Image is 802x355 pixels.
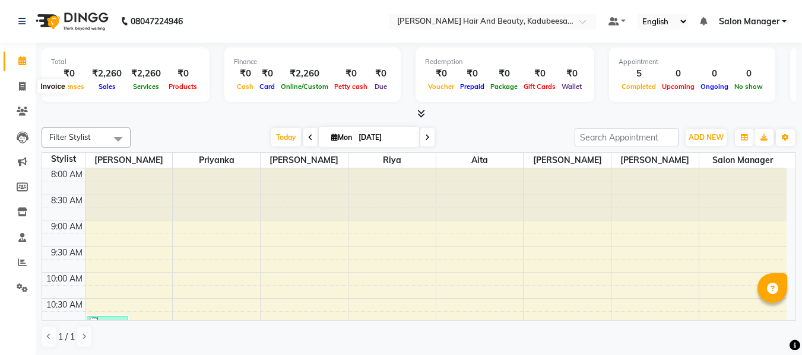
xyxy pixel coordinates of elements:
[49,168,85,181] div: 8:00 AM
[521,67,559,81] div: ₹0
[51,57,200,67] div: Total
[49,220,85,233] div: 9:00 AM
[524,153,611,168] span: [PERSON_NAME]
[575,128,679,146] input: Search Appointment
[58,331,75,343] span: 1 / 1
[30,5,112,38] img: logo
[328,133,355,142] span: Mon
[348,153,436,168] span: riya
[698,67,731,81] div: 0
[689,133,724,142] span: ADD NEW
[44,273,85,285] div: 10:00 AM
[372,82,390,91] span: Due
[85,153,173,168] span: [PERSON_NAME]
[659,67,698,81] div: 0
[619,57,766,67] div: Appointment
[699,153,787,168] span: Salon Manager
[370,67,391,81] div: ₹0
[731,82,766,91] span: No show
[234,82,256,91] span: Cash
[698,82,731,91] span: Ongoing
[256,82,278,91] span: Card
[166,82,200,91] span: Products
[719,15,779,28] span: Salon Manager
[271,128,301,146] span: Today
[130,82,162,91] span: Services
[425,82,457,91] span: Voucher
[619,67,659,81] div: 5
[752,308,790,343] iframe: chat widget
[436,153,524,168] span: aita
[51,67,87,81] div: ₹0
[87,67,126,81] div: ₹2,260
[686,129,727,146] button: ADD NEW
[131,5,183,38] b: 08047224946
[49,132,91,142] span: Filter Stylist
[166,67,200,81] div: ₹0
[731,67,766,81] div: 0
[611,153,699,168] span: [PERSON_NAME]
[457,82,487,91] span: Prepaid
[42,153,85,165] div: Stylist
[44,299,85,311] div: 10:30 AM
[261,153,348,168] span: [PERSON_NAME]
[49,194,85,207] div: 8:30 AM
[457,67,487,81] div: ₹0
[278,67,331,81] div: ₹2,260
[96,82,119,91] span: Sales
[173,153,260,168] span: priyanka
[659,82,698,91] span: Upcoming
[256,67,278,81] div: ₹0
[559,67,585,81] div: ₹0
[331,82,370,91] span: Petty cash
[331,67,370,81] div: ₹0
[234,57,391,67] div: Finance
[425,67,457,81] div: ₹0
[126,67,166,81] div: ₹2,260
[487,67,521,81] div: ₹0
[355,129,414,146] input: 2025-09-01
[278,82,331,91] span: Online/Custom
[37,79,68,94] div: Invoice
[521,82,559,91] span: Gift Cards
[559,82,585,91] span: Wallet
[234,67,256,81] div: ₹0
[619,82,659,91] span: Completed
[49,247,85,259] div: 9:30 AM
[425,57,585,67] div: Redemption
[487,82,521,91] span: Package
